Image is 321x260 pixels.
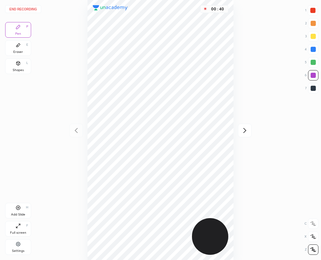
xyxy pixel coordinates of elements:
[26,25,28,28] div: P
[305,70,318,80] div: 6
[93,5,128,10] img: logo.38c385cc.svg
[305,44,318,55] div: 4
[15,32,21,35] div: Pen
[210,7,225,11] div: 00 : 40
[304,231,318,242] div: X
[26,224,28,227] div: F
[305,83,318,93] div: 7
[304,218,318,229] div: C
[26,43,28,46] div: E
[305,31,318,42] div: 3
[305,18,318,29] div: 2
[12,249,24,253] div: Settings
[11,213,25,216] div: Add Slide
[26,61,28,65] div: L
[26,206,28,209] div: H
[10,231,26,234] div: Full screen
[305,244,318,255] div: Z
[5,5,41,13] button: End recording
[13,68,24,72] div: Shapes
[13,50,23,54] div: Eraser
[305,5,318,16] div: 1
[305,57,318,68] div: 5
